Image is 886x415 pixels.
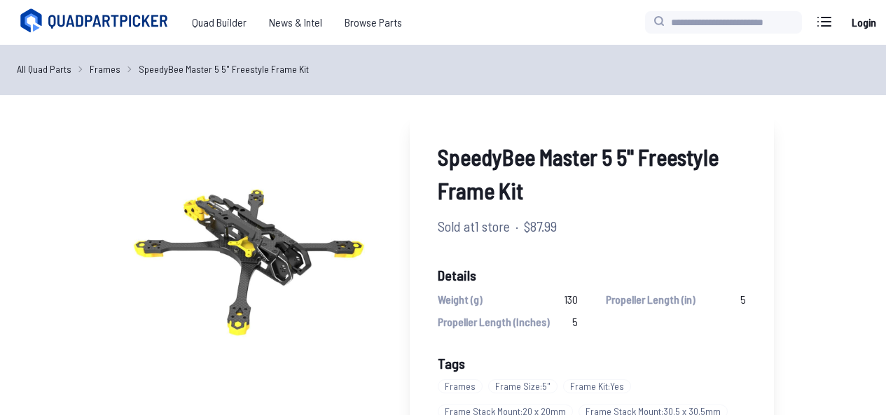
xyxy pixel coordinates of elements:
a: Frame Kit:Yes [563,374,637,399]
a: Frames [90,62,120,76]
span: · [515,216,518,237]
span: 130 [564,291,578,308]
span: 5 [740,291,746,308]
a: News & Intel [258,8,333,36]
span: SpeedyBee Master 5 5" Freestyle Frame Kit [438,140,746,207]
span: Propeller Length (in) [606,291,695,308]
span: Propeller Length (Inches) [438,314,550,330]
a: Quad Builder [181,8,258,36]
span: Details [438,265,746,286]
span: Frames [438,379,483,393]
span: Weight (g) [438,291,483,308]
span: Frame Size : 5" [488,379,558,393]
span: Frame Kit : Yes [563,379,631,393]
img: image [113,112,382,381]
a: Login [847,8,880,36]
a: Browse Parts [333,8,413,36]
span: $87.99 [524,216,557,237]
a: All Quad Parts [17,62,71,76]
span: Tags [438,355,465,372]
a: Frames [438,374,488,399]
a: Frame Size:5" [488,374,563,399]
a: SpeedyBee Master 5 5" Freestyle Frame Kit [139,62,309,76]
span: Sold at 1 store [438,216,510,237]
span: 5 [572,314,578,330]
